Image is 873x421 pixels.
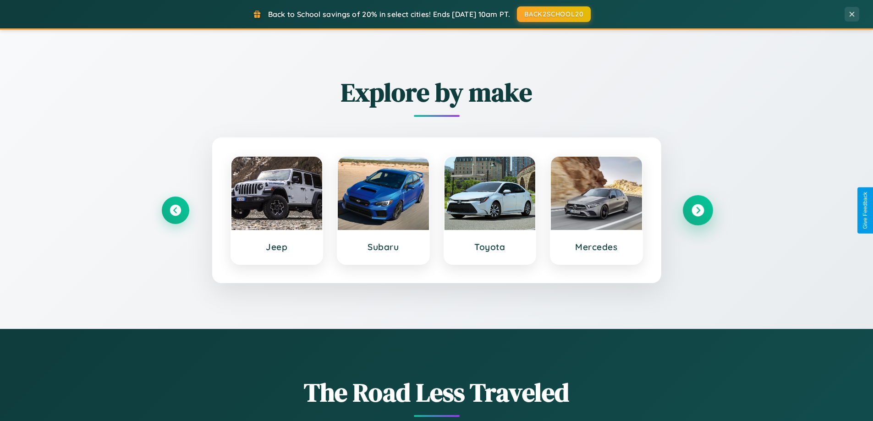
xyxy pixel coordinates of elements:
[862,192,868,229] div: Give Feedback
[162,375,712,410] h1: The Road Less Traveled
[454,241,527,252] h3: Toyota
[162,75,712,110] h2: Explore by make
[517,6,591,22] button: BACK2SCHOOL20
[560,241,633,252] h3: Mercedes
[241,241,313,252] h3: Jeep
[268,10,510,19] span: Back to School savings of 20% in select cities! Ends [DATE] 10am PT.
[347,241,420,252] h3: Subaru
